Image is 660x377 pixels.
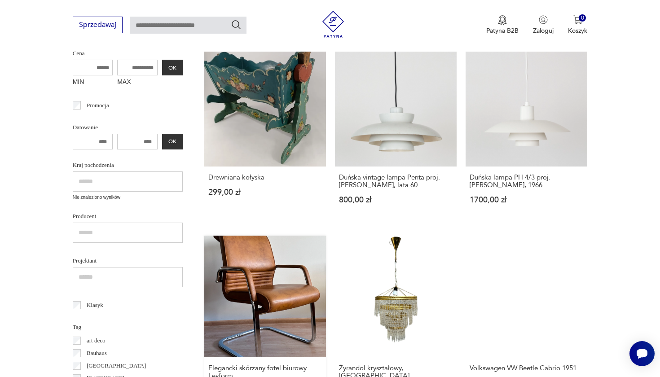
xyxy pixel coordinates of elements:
[73,256,183,266] p: Projektant
[87,348,107,358] p: Bauhaus
[162,134,183,149] button: OK
[335,45,457,221] a: Duńska vintage lampa Penta proj. Jo Hammerborg, lata 60Duńska vintage lampa Penta proj. [PERSON_N...
[87,336,106,346] p: art deco
[498,15,507,25] img: Ikona medalu
[117,75,158,90] label: MAX
[73,17,123,33] button: Sprzedawaj
[73,22,123,29] a: Sprzedawaj
[73,194,183,201] p: Nie znaleziono wyników
[486,15,519,35] button: Patyna B2B
[73,211,183,221] p: Producent
[470,196,583,204] p: 1700,00 zł
[579,14,586,22] div: 0
[73,75,113,90] label: MIN
[87,300,103,310] p: Klasyk
[533,15,554,35] button: Zaloguj
[73,322,183,332] p: Tag
[339,196,453,204] p: 800,00 zł
[539,15,548,24] img: Ikonka użytkownika
[568,15,587,35] button: 0Koszyk
[486,26,519,35] p: Patyna B2B
[87,361,146,371] p: [GEOGRAPHIC_DATA]
[573,15,582,24] img: Ikona koszyka
[208,174,322,181] h3: Drewniana kołyska
[486,15,519,35] a: Ikona medaluPatyna B2B
[339,174,453,189] h3: Duńska vintage lampa Penta proj. [PERSON_NAME], lata 60
[73,48,183,58] p: Cena
[162,60,183,75] button: OK
[87,101,109,110] p: Promocja
[470,364,583,372] h3: Volkswagen VW Beetle Cabrio 1951
[73,123,183,132] p: Datowanie
[466,45,587,221] a: Duńska lampa PH 4/3 proj. Poul Henningnsen, Louis Poulsen, 1966Duńska lampa PH 4/3 proj. [PERSON_...
[568,26,587,35] p: Koszyk
[629,341,655,366] iframe: Smartsupp widget button
[533,26,554,35] p: Zaloguj
[73,160,183,170] p: Kraj pochodzenia
[231,19,242,30] button: Szukaj
[208,188,322,196] p: 299,00 zł
[204,45,326,221] a: Drewniana kołyskaDrewniana kołyska299,00 zł
[470,174,583,189] h3: Duńska lampa PH 4/3 proj. [PERSON_NAME], 1966
[320,11,347,38] img: Patyna - sklep z meblami i dekoracjami vintage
